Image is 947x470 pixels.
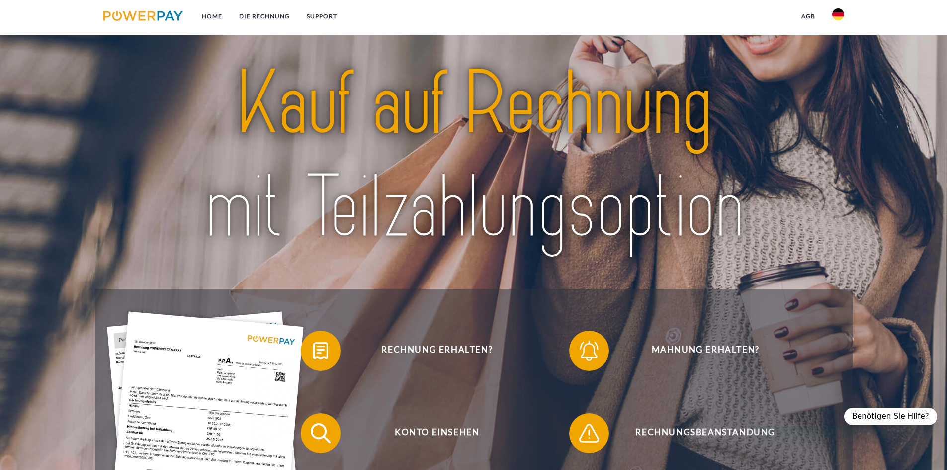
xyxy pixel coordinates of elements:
[301,331,559,371] button: Rechnung erhalten?
[301,413,559,453] button: Konto einsehen
[103,11,183,21] img: logo-powerpay.svg
[832,8,844,20] img: de
[907,430,939,462] iframe: Schaltfläche zum Öffnen des Messaging-Fensters
[584,331,827,371] span: Mahnung erhalten?
[569,413,828,453] button: Rechnungsbeanstandung
[298,7,345,25] a: SUPPORT
[231,7,298,25] a: DIE RECHNUNG
[577,338,602,363] img: qb_bell.svg
[315,331,559,371] span: Rechnung erhalten?
[569,331,828,371] button: Mahnung erhalten?
[750,78,939,426] iframe: Messaging-Fenster
[577,421,602,446] img: qb_warning.svg
[793,7,824,25] a: agb
[315,413,559,453] span: Konto einsehen
[308,338,333,363] img: qb_bill.svg
[584,413,827,453] span: Rechnungsbeanstandung
[193,7,231,25] a: Home
[140,47,807,265] img: title-powerpay_de.svg
[308,421,333,446] img: qb_search.svg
